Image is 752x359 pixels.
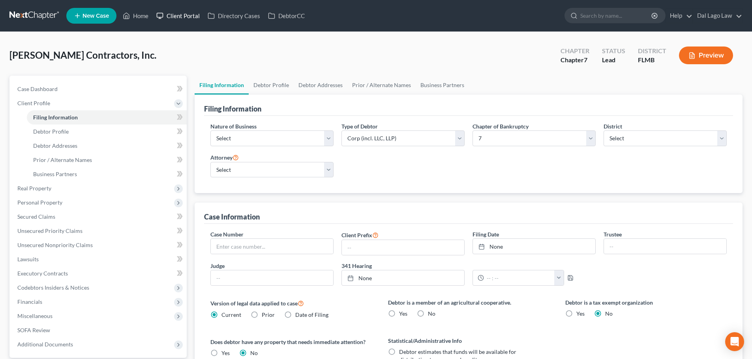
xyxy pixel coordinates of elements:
[204,9,264,23] a: Directory Cases
[17,256,39,262] span: Lawsuits
[679,47,733,64] button: Preview
[388,298,549,307] label: Debtor is a member of an agricultural cooperative.
[264,9,309,23] a: DebtorCC
[204,104,261,113] div: Filing Information
[638,56,666,65] div: FLMB
[17,227,83,234] span: Unsecured Priority Claims
[262,311,275,318] span: Prior
[604,122,622,130] label: District
[17,86,58,92] span: Case Dashboard
[428,310,435,317] span: No
[341,122,378,130] label: Type of Debtor
[342,240,464,255] input: --
[249,76,294,95] a: Debtor Profile
[484,270,555,285] input: -- : --
[17,242,93,248] span: Unsecured Nonpriority Claims
[565,298,727,307] label: Debtor is a tax exempt organization
[725,332,744,351] div: Open Intercom Messenger
[11,224,187,238] a: Unsecured Priority Claims
[17,199,62,206] span: Personal Property
[693,9,742,23] a: Dal Lago Law
[152,9,204,23] a: Client Portal
[250,350,258,356] span: No
[210,230,244,238] label: Case Number
[604,230,622,238] label: Trustee
[210,298,372,308] label: Version of legal data applied to case
[17,185,51,192] span: Real Property
[561,56,589,65] div: Chapter
[584,56,587,63] span: 7
[33,142,77,149] span: Debtor Addresses
[11,82,187,96] a: Case Dashboard
[11,266,187,281] a: Executory Contracts
[11,210,187,224] a: Secured Claims
[416,76,469,95] a: Business Partners
[210,262,225,270] label: Judge
[17,298,42,305] span: Financials
[17,284,89,291] span: Codebtors Insiders & Notices
[17,100,50,106] span: Client Profile
[27,110,187,125] a: Filing Information
[210,338,372,346] label: Does debtor have any property that needs immediate attention?
[295,311,328,318] span: Date of Filing
[11,238,187,252] a: Unsecured Nonpriority Claims
[221,311,241,318] span: Current
[388,337,549,345] label: Statistical/Administrative Info
[399,310,407,317] span: Yes
[17,270,68,277] span: Executory Contracts
[473,230,499,238] label: Filing Date
[666,9,692,23] a: Help
[602,56,625,65] div: Lead
[342,270,464,285] a: None
[27,139,187,153] a: Debtor Addresses
[17,312,53,319] span: Miscellaneous
[347,76,416,95] a: Prior / Alternate Names
[204,212,260,221] div: Case Information
[605,310,613,317] span: No
[210,153,239,162] label: Attorney
[338,262,600,270] label: 341 Hearing
[604,239,726,254] input: --
[33,171,77,177] span: Business Partners
[602,47,625,56] div: Status
[11,252,187,266] a: Lawsuits
[580,8,653,23] input: Search by name...
[211,270,333,285] input: --
[473,239,595,254] a: None
[119,9,152,23] a: Home
[210,122,257,130] label: Nature of Business
[27,153,187,167] a: Prior / Alternate Names
[9,49,156,61] span: [PERSON_NAME] Contractors, Inc.
[17,341,73,348] span: Additional Documents
[11,323,187,337] a: SOFA Review
[33,156,92,163] span: Prior / Alternate Names
[221,350,230,356] span: Yes
[294,76,347,95] a: Debtor Addresses
[17,213,55,220] span: Secured Claims
[27,125,187,139] a: Debtor Profile
[561,47,589,56] div: Chapter
[341,230,379,240] label: Client Prefix
[473,122,529,130] label: Chapter of Bankruptcy
[27,167,187,181] a: Business Partners
[195,76,249,95] a: Filing Information
[83,13,109,19] span: New Case
[17,327,50,333] span: SOFA Review
[33,114,78,121] span: Filing Information
[576,310,585,317] span: Yes
[211,239,333,254] input: Enter case number...
[33,128,69,135] span: Debtor Profile
[638,47,666,56] div: District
